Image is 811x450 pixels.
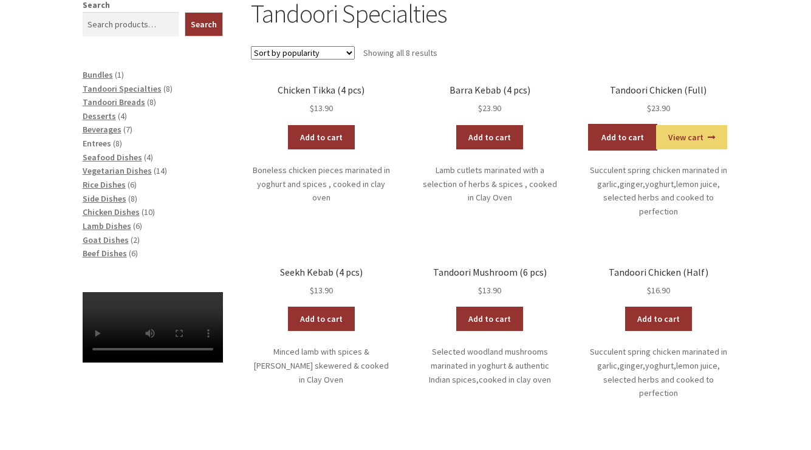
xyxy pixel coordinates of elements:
a: Seafood Dishes [83,152,142,163]
input: Search products… [83,12,179,36]
a: Bundles [83,69,113,80]
a: Tandoori Mushroom (6 pcs) $13.90 [420,267,560,298]
span: 10 [144,206,152,217]
span: 2 [133,234,137,245]
bdi: 16.90 [647,285,670,296]
span: 4 [120,111,125,121]
a: Entrees [83,138,111,149]
h2: Tandoori Mushroom (6 pcs) [420,267,560,278]
span: 8 [149,97,154,107]
a: Beverages [83,124,121,135]
span: 6 [135,220,140,231]
span: 8 [166,83,170,94]
a: Add to cart: “Tandoori Mushroom (6 pcs)” [456,307,523,331]
span: $ [478,103,482,114]
a: Rice Dishes [83,179,126,190]
a: Side Dishes [83,193,126,204]
span: $ [478,285,482,296]
a: Add to cart: “Tandoori Chicken (Full)” [589,125,656,149]
bdi: 23.90 [647,103,670,114]
button: Search [185,12,223,36]
h2: Chicken Tikka (4 pcs) [251,84,391,96]
a: Tandoori Chicken (Full) $23.90 [588,84,728,115]
h2: Tandoori Chicken (Full) [588,84,728,96]
a: Goat Dishes [83,234,129,245]
h2: Seekh Kebab (4 pcs) [251,267,391,278]
a: Vegetarian Dishes [83,165,152,176]
h2: Tandoori Chicken (Half) [588,267,728,278]
a: Beef Dishes [83,248,127,259]
p: Succulent spring chicken marinated in garlic,ginger,yoghurt,lemon juice, selected herbs and cooke... [588,163,728,219]
a: Chicken Tikka (4 pcs) $13.90 [251,84,391,115]
span: $ [310,285,314,296]
select: Shop order [251,46,355,60]
p: Minced lamb with spices & [PERSON_NAME] skewered & cooked in Clay Oven [251,345,391,386]
span: $ [310,103,314,114]
p: Selected woodland mushrooms marinated in yoghurt & authentic Indian spices,cooked in clay oven [420,345,560,386]
a: Chicken Dishes [83,206,140,217]
a: Seekh Kebab (4 pcs) $13.90 [251,267,391,298]
a: Tandoori Specialties [83,83,162,94]
span: 8 [115,138,120,149]
a: Tandoori Breads [83,97,145,107]
span: 14 [156,165,165,176]
p: Boneless chicken pieces marinated in yoghurt and spices , cooked in clay oven [251,163,391,205]
p: Succulent spring chicken marinated in garlic,ginger,yoghurt,lemon juice, selected herbs and cooke... [588,345,728,400]
p: Showing all 8 results [363,43,437,63]
span: $ [647,285,651,296]
a: Add to cart: “Seekh Kebab (4 pcs)” [288,307,355,331]
a: Tandoori Chicken (Half) $16.90 [588,267,728,298]
span: 6 [131,248,135,259]
span: 6 [130,179,134,190]
span: $ [647,103,651,114]
a: Barra Kebab (4 pcs) $23.90 [420,84,560,115]
bdi: 13.90 [478,285,501,296]
a: Add to cart: “Barra Kebab (4 pcs)” [456,125,523,149]
p: Lamb cutlets marinated with a selection of herbs & spices , cooked in Clay Oven [420,163,560,205]
bdi: 13.90 [310,285,333,296]
bdi: 13.90 [310,103,333,114]
a: Add to cart: “Tandoori Chicken (Half)” [625,307,692,331]
a: Desserts [83,111,116,121]
span: 4 [146,152,151,163]
span: 7 [126,124,130,135]
a: Lamb Dishes [83,220,131,231]
a: Add to cart: “Chicken Tikka (4 pcs)” [288,125,355,149]
a: View cart [656,125,727,149]
span: 1 [117,69,121,80]
span: 8 [131,193,135,204]
bdi: 23.90 [478,103,501,114]
h2: Barra Kebab (4 pcs) [420,84,560,96]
